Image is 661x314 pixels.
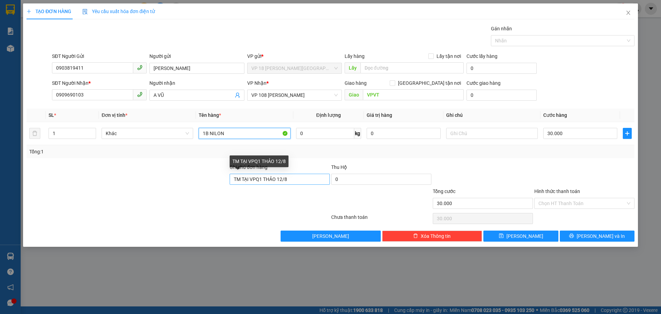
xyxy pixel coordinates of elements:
span: delete [413,233,418,239]
span: TẠO ĐƠN HÀNG [27,9,71,14]
span: kg [354,128,361,139]
button: [PERSON_NAME] [281,231,381,242]
div: Người nhận [149,79,244,87]
div: VP gửi [247,52,342,60]
span: close [626,10,631,16]
input: Dọc đường [360,62,464,73]
th: Ghi chú [443,109,541,122]
span: Xóa Thông tin [421,232,451,240]
div: Người gửi [149,52,244,60]
span: Khác [106,128,189,139]
span: [GEOGRAPHIC_DATA] tận nơi [395,79,464,87]
span: phone [137,92,143,97]
button: save[PERSON_NAME] [483,231,558,242]
div: SĐT Người Gửi [52,52,147,60]
div: Chưa thanh toán [330,213,432,225]
span: plus [623,131,631,136]
span: Lấy hàng [345,53,365,59]
span: Giá trị hàng [367,112,392,118]
span: printer [569,233,574,239]
div: TM TẠI VPQ1 THẢO 12/8 [230,155,288,167]
span: [PERSON_NAME] [312,232,349,240]
span: save [499,233,504,239]
span: Giao [345,89,363,100]
span: [PERSON_NAME] [506,232,543,240]
span: Thu Hộ [331,164,347,170]
input: VD: Bàn, Ghế [199,128,290,139]
button: printer[PERSON_NAME] và In [560,231,634,242]
span: Cước hàng [543,112,567,118]
button: deleteXóa Thông tin [382,231,482,242]
span: Yêu cầu xuất hóa đơn điện tử [82,9,155,14]
span: Đơn vị tính [102,112,127,118]
input: Cước giao hàng [466,90,537,101]
span: VP 18 Nguyễn Thái Bình - Quận 1 [251,63,338,73]
span: SL [49,112,54,118]
span: plus [27,9,31,14]
input: 0 [367,128,441,139]
div: SĐT Người Nhận [52,79,147,87]
span: Định lượng [316,112,341,118]
span: user-add [235,92,240,98]
div: Tổng: 1 [29,148,255,155]
label: Gán nhãn [491,26,512,31]
span: VP 108 Lê Hồng Phong - Vũng Tàu [251,90,338,100]
span: phone [137,65,143,70]
input: Dọc đường [363,89,464,100]
label: Hình thức thanh toán [534,189,580,194]
input: Ghi chú đơn hàng [230,174,330,185]
span: Giao hàng [345,80,367,86]
span: VP Nhận [247,80,266,86]
span: Tổng cước [433,189,455,194]
input: Ghi Chú [446,128,538,139]
button: plus [623,128,632,139]
img: icon [82,9,88,14]
span: Lấy tận nơi [434,52,464,60]
label: Cước lấy hàng [466,53,497,59]
button: delete [29,128,40,139]
span: Tên hàng [199,112,221,118]
span: Lấy [345,62,360,73]
label: Cước giao hàng [466,80,501,86]
span: [PERSON_NAME] và In [577,232,625,240]
input: Cước lấy hàng [466,63,537,74]
button: Close [619,3,638,23]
